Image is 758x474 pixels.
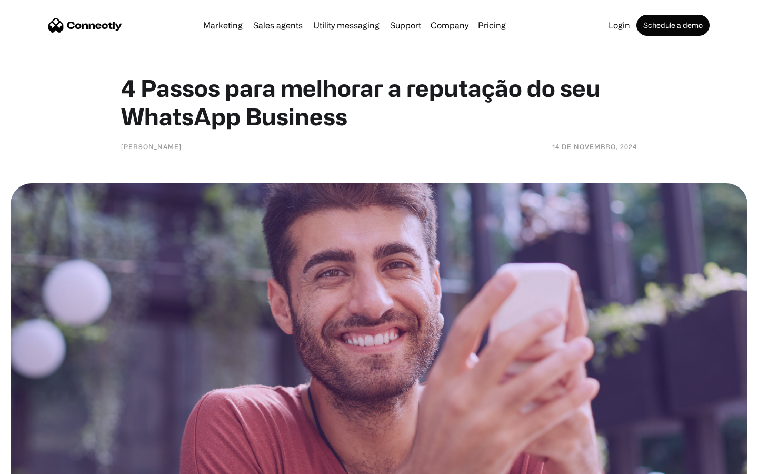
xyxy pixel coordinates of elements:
[199,21,247,29] a: Marketing
[309,21,384,29] a: Utility messaging
[21,456,63,470] ul: Language list
[121,74,637,131] h1: 4 Passos para melhorar a reputação do seu WhatsApp Business
[249,21,307,29] a: Sales agents
[386,21,425,29] a: Support
[11,456,63,470] aside: Language selected: English
[474,21,510,29] a: Pricing
[121,141,182,152] div: [PERSON_NAME]
[604,21,634,29] a: Login
[552,141,637,152] div: 14 de novembro, 2024
[431,18,468,33] div: Company
[636,15,710,36] a: Schedule a demo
